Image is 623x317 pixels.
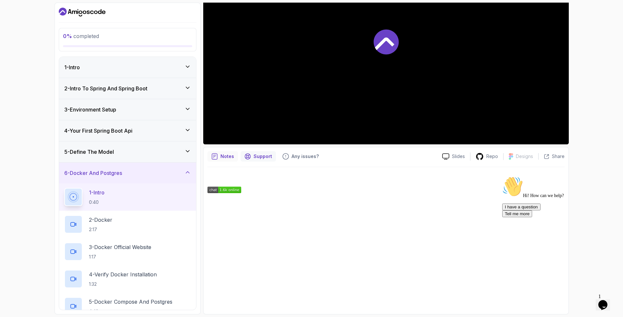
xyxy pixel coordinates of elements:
[59,78,196,99] button: 2-Intro To Spring And Spring Boot
[64,85,147,92] h3: 2 - Intro To Spring And Spring Boot
[59,141,196,162] button: 5-Define The Model
[89,226,112,233] p: 2:17
[89,308,172,315] p: 4:48
[59,57,196,78] button: 1-Intro
[89,216,112,224] p: 2 - Docker
[486,153,498,160] p: Repo
[3,30,41,37] button: I have a question
[241,151,276,162] button: Support button
[437,153,470,160] a: Slides
[59,7,106,17] a: Dashboard
[89,243,151,251] p: 3 - Docker Official Website
[63,33,99,39] span: completed
[220,153,234,160] p: Notes
[64,297,191,315] button: 5-Docker Compose And Postgres4:48
[64,215,191,233] button: 2-Docker2:17
[59,163,196,183] button: 6-Docker And Postgres
[64,106,116,113] h3: 3 - Environment Setup
[64,148,114,156] h3: 5 - Define The Model
[89,271,157,278] p: 4 - Verify Docker Installation
[3,3,119,44] div: 👋Hi! How can we help?I have a questionTell me more
[64,270,191,288] button: 4-Verify Docker Installation1:32
[500,174,617,288] iframe: chat widget
[3,20,64,24] span: Hi! How can we help?
[64,169,122,177] h3: 6 - Docker And Postgres
[89,281,157,287] p: 1:32
[89,189,105,196] p: 1 - Intro
[279,151,323,162] button: Feedback button
[64,243,191,261] button: 3-Docker Official Website1:17
[470,152,503,161] a: Repo
[64,188,191,206] button: 1-Intro0:40
[64,63,80,71] h3: 1 - Intro
[254,153,272,160] p: Support
[59,99,196,120] button: 3-Environment Setup
[89,199,105,205] p: 0:40
[207,151,238,162] button: notes button
[516,153,533,160] p: Designs
[64,127,132,135] h3: 4 - Your First Spring Boot Api
[89,254,151,260] p: 1:17
[552,153,565,160] p: Share
[452,153,465,160] p: Slides
[63,33,72,39] span: 0 %
[596,291,617,310] iframe: chat widget
[292,153,319,160] p: Any issues?
[3,37,32,44] button: Tell me more
[59,120,196,141] button: 4-Your First Spring Boot Api
[538,153,565,160] button: Share
[207,187,241,193] img: Amigoscode Discord Server Badge
[3,3,23,23] img: :wave:
[89,298,172,306] p: 5 - Docker Compose And Postgres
